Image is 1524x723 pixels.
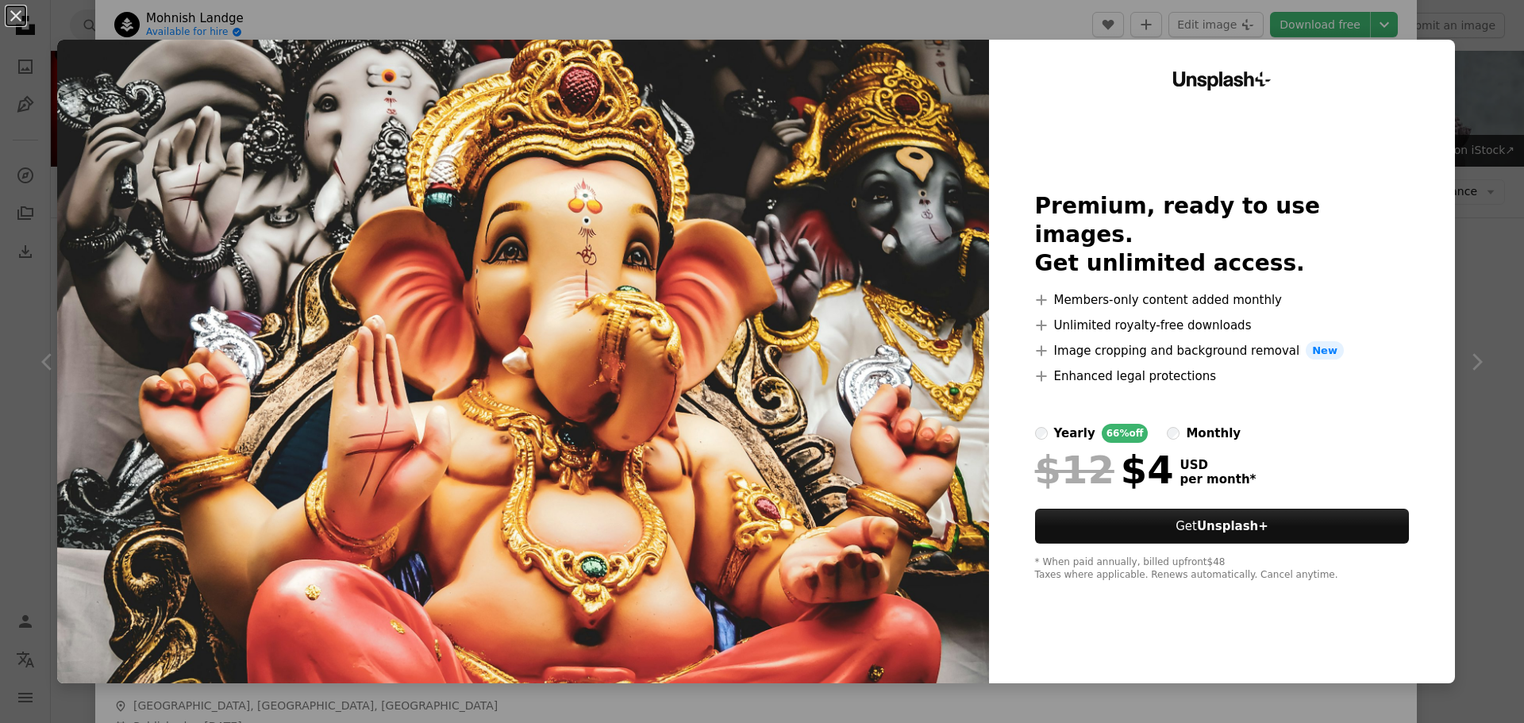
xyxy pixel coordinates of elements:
div: $4 [1035,449,1174,490]
span: per month * [1180,472,1257,486]
span: New [1306,341,1344,360]
li: Members-only content added monthly [1035,290,1410,310]
li: Unlimited royalty-free downloads [1035,316,1410,335]
span: USD [1180,458,1257,472]
li: Enhanced legal protections [1035,367,1410,386]
input: monthly [1167,427,1180,440]
h2: Premium, ready to use images. Get unlimited access. [1035,192,1410,278]
span: $12 [1035,449,1114,490]
div: 66% off [1102,424,1149,443]
input: yearly66%off [1035,427,1048,440]
div: monthly [1186,424,1241,443]
div: * When paid annually, billed upfront $48 Taxes where applicable. Renews automatically. Cancel any... [1035,556,1410,582]
li: Image cropping and background removal [1035,341,1410,360]
button: GetUnsplash+ [1035,509,1410,544]
div: yearly [1054,424,1095,443]
strong: Unsplash+ [1197,519,1268,533]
